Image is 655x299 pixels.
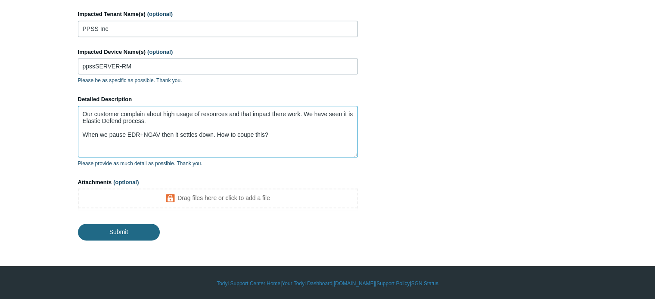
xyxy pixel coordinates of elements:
input: Submit [78,224,160,240]
label: Impacted Tenant Name(s) [78,10,358,18]
label: Attachments [78,178,358,187]
label: Impacted Device Name(s) [78,48,358,56]
label: Detailed Description [78,95,358,104]
span: (optional) [147,11,173,17]
a: Todyl Support Center Home [217,280,280,287]
a: SGN Status [411,280,438,287]
p: Please be as specific as possible. Thank you. [78,77,358,84]
span: (optional) [113,179,139,185]
p: Please provide as much detail as possible. Thank you. [78,160,358,167]
a: Your Todyl Dashboard [282,280,332,287]
a: [DOMAIN_NAME] [334,280,375,287]
a: Support Policy [376,280,410,287]
span: (optional) [147,49,173,55]
div: | | | | [78,280,577,287]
